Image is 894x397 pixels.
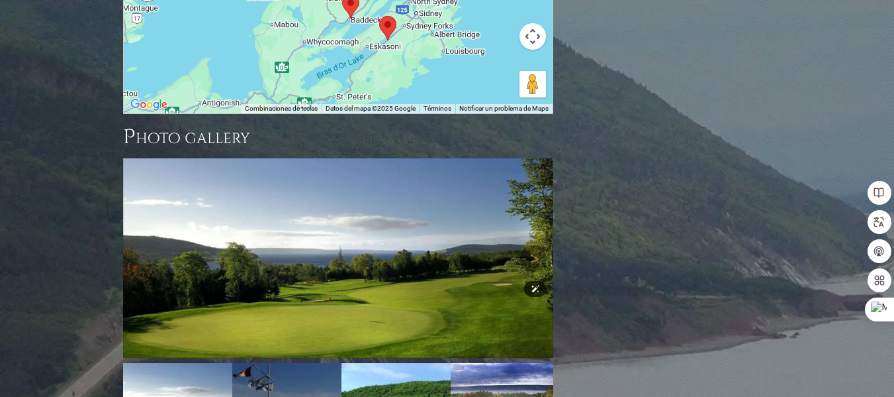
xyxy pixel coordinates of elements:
[519,71,546,97] button: Arrastra al hombrecito al mapa para abrir Street View
[127,96,171,113] img: Google
[326,105,416,112] span: Datos del mapa ©2025 Google
[424,105,451,112] a: Términos (se abre en una nueva pestaña)
[127,96,171,113] a: Abre esta zona en Google Maps (se abre en una nueva ventana)
[245,104,318,113] button: Combinaciones de teclas
[520,245,547,272] a: Next
[123,124,553,150] h3: Photo Gallery
[519,23,546,50] button: Controles de visualización del mapa
[459,105,549,112] a: Notificar un problema de Maps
